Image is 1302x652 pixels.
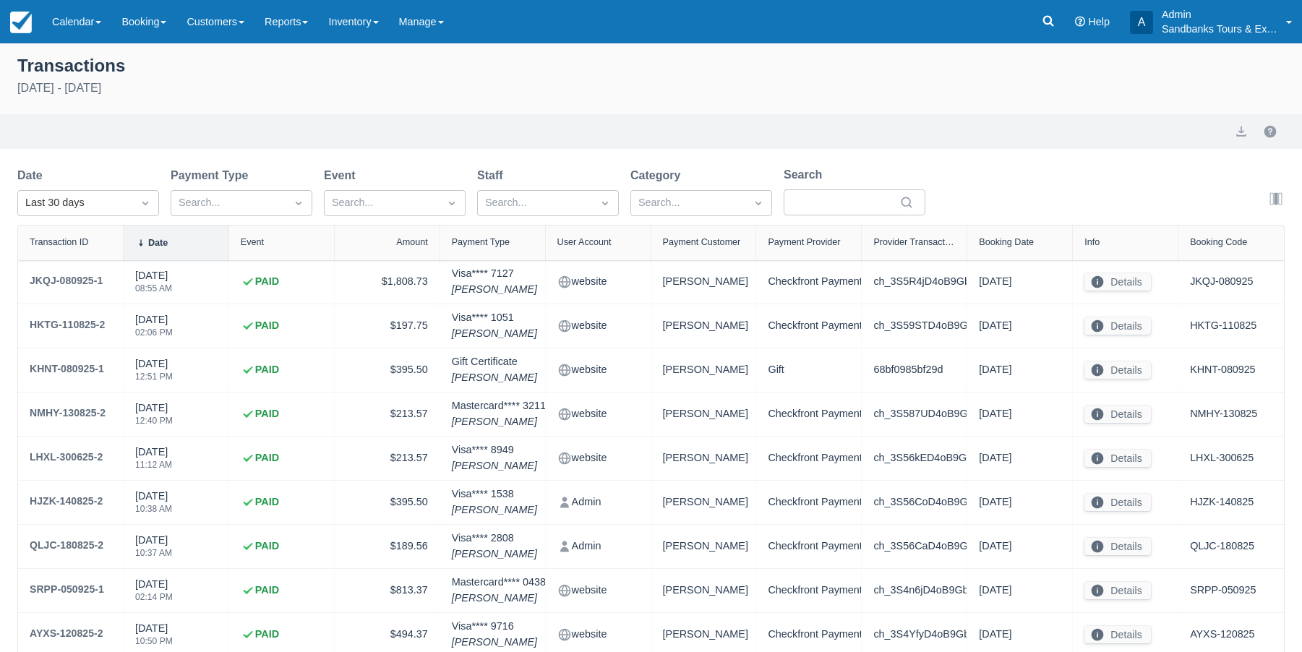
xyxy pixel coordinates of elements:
div: ch_3S4YfyD4oB9Gbrmp05n83ezp [873,625,955,645]
div: 10:50 PM [135,637,173,645]
span: Dropdown icon [138,196,153,210]
button: Details [1084,450,1151,467]
span: Help [1088,16,1110,27]
div: website [557,316,639,336]
span: Dropdown icon [598,196,612,210]
img: checkfront-main-nav-mini-logo.png [10,12,32,33]
div: [DATE] [979,625,1061,645]
div: $189.56 [346,536,428,557]
a: NMHY-130825 [1190,406,1257,422]
div: [DATE] [979,272,1061,292]
button: Details [1084,317,1151,335]
label: Category [630,167,686,184]
button: Details [1084,626,1151,643]
div: $813.37 [346,580,428,601]
div: ch_3S5R4jD4oB9Gbrmp15TgKvdy [873,272,955,292]
a: SRPP-050925-1 [30,580,104,601]
div: QLJC-180825-2 [30,536,103,554]
div: [PERSON_NAME] [663,316,745,336]
strong: PAID [255,362,279,378]
div: Checkfront Payments [768,580,849,601]
div: [DATE] [135,577,173,610]
div: LHXL-300625-2 [30,448,103,466]
em: [PERSON_NAME] [452,458,537,474]
div: [DATE] [979,360,1061,380]
a: NMHY-130825-2 [30,404,106,424]
div: Transactions [17,52,1285,77]
div: [DATE] - [DATE] [17,80,1285,97]
strong: PAID [255,539,279,554]
strong: PAID [255,406,279,422]
div: Event [241,237,264,247]
div: [DATE] [135,356,173,390]
div: [DATE] [135,268,172,301]
div: Booking Code [1190,237,1247,247]
a: LHXL-300625-2 [30,448,103,468]
div: Checkfront Payments [768,448,849,468]
label: Date [17,167,48,184]
div: 08:55 AM [135,284,172,293]
div: website [557,404,639,424]
div: Transaction ID [30,237,88,247]
a: KHNT-080925 [1190,362,1255,378]
div: User Account [557,237,612,247]
div: website [557,580,639,601]
div: [DATE] [979,536,1061,557]
em: [PERSON_NAME] [452,546,537,562]
a: AYXS-120825 [1190,627,1254,643]
div: ch_3S4n6jD4oB9Gbrmp1x735MvZ [873,580,955,601]
div: website [557,272,639,292]
div: $395.50 [346,360,428,380]
div: 12:40 PM [135,416,173,425]
div: [PERSON_NAME] [663,404,745,424]
div: Date [148,238,168,248]
div: AYXS-120825-2 [30,625,103,642]
div: [DATE] [135,312,173,346]
div: [DATE] [979,404,1061,424]
div: Checkfront Payments [768,536,849,557]
div: JKQJ-080925-1 [30,272,103,289]
a: QLJC-180825 [1190,539,1254,554]
em: [PERSON_NAME] [452,591,546,606]
div: 11:12 AM [135,460,172,469]
em: [PERSON_NAME] [452,635,537,651]
div: [DATE] [135,489,172,522]
label: Payment Type [171,167,254,184]
div: Provider Transaction [873,237,955,247]
div: [PERSON_NAME] [663,492,745,512]
span: Dropdown icon [445,196,459,210]
div: ch_3S56kED4oB9Gbrmp0RphZdmP [873,448,955,468]
div: Booking Date [979,237,1034,247]
a: SRPP-050925 [1190,583,1256,599]
div: Last 30 days [25,195,125,211]
div: Payment Customer [663,237,741,247]
label: Event [324,167,361,184]
strong: PAID [255,274,279,290]
a: HKTG-110825-2 [30,316,105,336]
div: ch_3S59STD4oB9Gbrmp2fsybDme [873,316,955,336]
div: [PERSON_NAME] [663,536,745,557]
strong: PAID [255,450,279,466]
strong: PAID [255,627,279,643]
div: [DATE] [979,492,1061,512]
div: ch_3S587UD4oB9Gbrmp1oFScWbe [873,404,955,424]
div: 10:37 AM [135,549,172,557]
button: export [1233,123,1250,140]
button: Details [1084,273,1151,291]
div: [DATE] [135,400,173,434]
i: Help [1075,17,1085,27]
div: [DATE] [135,533,172,566]
a: AYXS-120825-2 [30,625,103,645]
div: $395.50 [346,492,428,512]
div: [PERSON_NAME] [663,272,745,292]
a: QLJC-180825-2 [30,536,103,557]
div: $213.57 [346,404,428,424]
a: HJZK-140825-2 [30,492,103,512]
label: Staff [477,167,509,184]
div: Mastercard **** 3211 [452,398,546,429]
div: Payment Type [452,237,510,247]
div: $494.37 [346,625,428,645]
div: 10:38 AM [135,505,172,513]
div: $1,808.73 [346,272,428,292]
div: 12:51 PM [135,372,173,381]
